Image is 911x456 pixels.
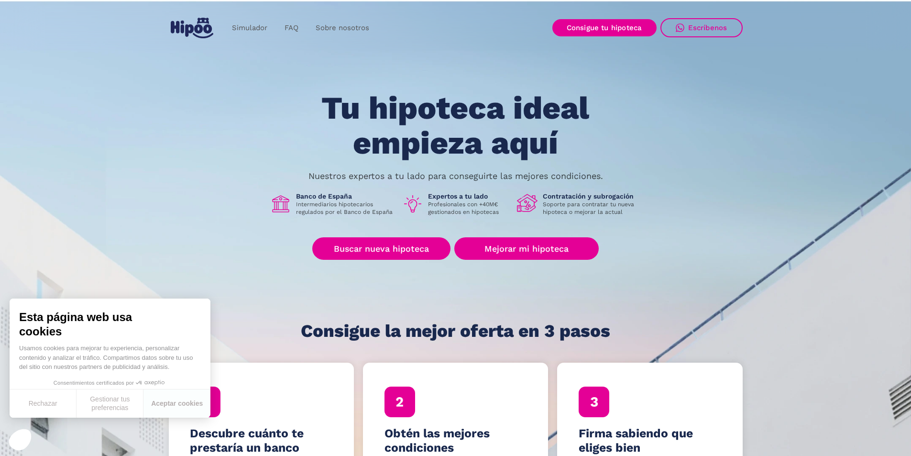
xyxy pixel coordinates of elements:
a: Sobre nosotros [307,19,378,37]
h1: Consigue la mejor oferta en 3 pasos [301,322,610,341]
h1: Banco de España [296,192,395,200]
a: Mejorar mi hipoteca [454,237,598,260]
a: FAQ [276,19,307,37]
h1: Tu hipoteca ideal empieza aquí [274,91,637,160]
h4: Firma sabiendo que eliges bien [579,426,721,455]
a: Buscar nueva hipoteca [312,237,450,260]
a: home [169,14,216,42]
p: Intermediarios hipotecarios regulados por el Banco de España [296,200,395,216]
p: Nuestros expertos a tu lado para conseguirte las mejores condiciones. [308,172,603,180]
div: Escríbenos [688,23,727,32]
h4: Descubre cuánto te prestaría un banco [190,426,332,455]
h1: Expertos a tu lado [428,192,509,200]
a: Escríbenos [660,18,743,37]
h4: Obtén las mejores condiciones [384,426,527,455]
a: Consigue tu hipoteca [552,19,657,36]
p: Soporte para contratar tu nueva hipoteca o mejorar la actual [543,200,641,216]
a: Simulador [223,19,276,37]
h1: Contratación y subrogación [543,192,641,200]
p: Profesionales con +40M€ gestionados en hipotecas [428,200,509,216]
